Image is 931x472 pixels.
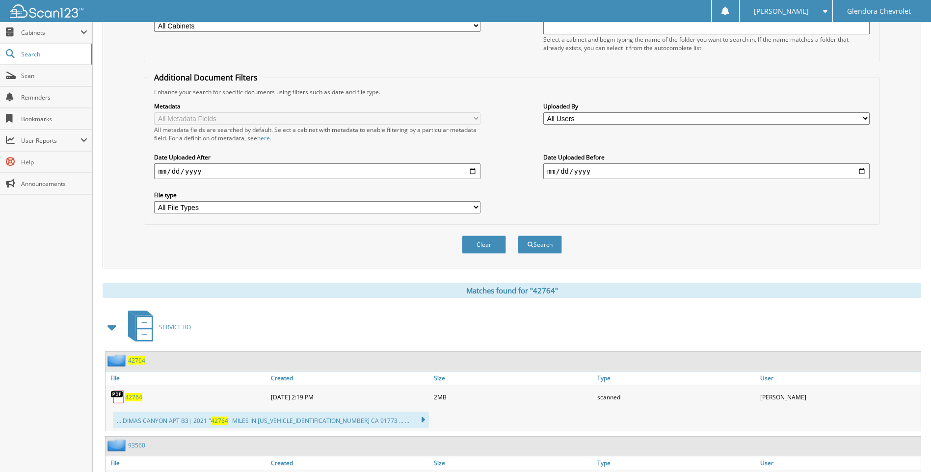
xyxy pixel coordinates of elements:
span: Scan [21,72,87,80]
iframe: Chat Widget [882,425,931,472]
input: end [543,163,870,179]
img: folder2.png [107,439,128,451]
img: PDF.png [110,390,125,404]
label: Metadata [154,102,480,110]
div: [PERSON_NAME] [758,387,921,407]
div: [DATE] 2:19 PM [268,387,431,407]
label: Date Uploaded Before [543,153,870,161]
span: Announcements [21,180,87,188]
a: Type [595,371,758,385]
span: [PERSON_NAME] [754,8,809,14]
a: User [758,456,921,470]
div: Matches found for "42764" [103,283,921,298]
label: File type [154,191,480,199]
div: 2MB [431,387,594,407]
a: File [106,371,268,385]
a: 42764 [128,356,145,365]
div: All metadata fields are searched by default. Select a cabinet with metadata to enable filtering b... [154,126,480,142]
div: Select a cabinet and begin typing the name of the folder you want to search in. If the name match... [543,35,870,52]
a: Size [431,456,594,470]
a: SERVICE RO [122,308,191,346]
a: Type [595,456,758,470]
img: folder2.png [107,354,128,367]
a: 42764 [125,393,142,401]
a: File [106,456,268,470]
span: SERVICE RO [159,323,191,331]
legend: Additional Document Filters [149,72,263,83]
span: Glendora Chevrolet [847,8,911,14]
button: Clear [462,236,506,254]
a: Size [431,371,594,385]
a: here [257,134,270,142]
a: 93560 [128,441,145,449]
a: User [758,371,921,385]
button: Search [518,236,562,254]
label: Date Uploaded After [154,153,480,161]
div: ... DIMAS CANYON APT B3| 2021 " " MILES IN [US_VEHICLE_IDENTIFICATION_NUMBER] CA 91773 ... ... [113,412,429,428]
span: Reminders [21,93,87,102]
input: start [154,163,480,179]
span: Bookmarks [21,115,87,123]
img: scan123-logo-white.svg [10,4,83,18]
div: scanned [595,387,758,407]
span: Help [21,158,87,166]
label: Uploaded By [543,102,870,110]
span: Cabinets [21,28,80,37]
span: 42764 [211,417,228,425]
span: Search [21,50,86,58]
a: Created [268,456,431,470]
span: User Reports [21,136,80,145]
div: Enhance your search for specific documents using filters such as date and file type. [149,88,874,96]
a: Created [268,371,431,385]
